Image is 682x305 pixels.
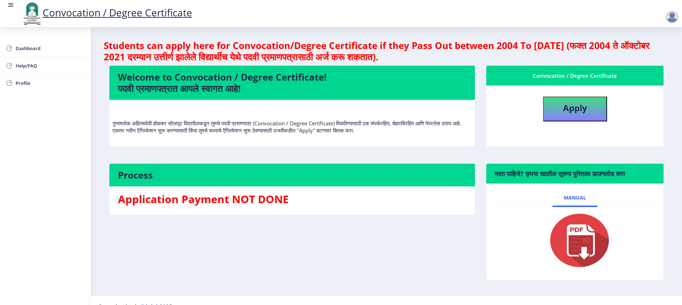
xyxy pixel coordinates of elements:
[16,44,85,53] span: Dashboard
[16,79,85,87] span: Profile
[563,102,587,114] b: Apply
[113,105,472,134] p: पुण्यश्लोक अहिल्यादेवी होळकर सोलापूर विद्यापीठाकडून तुमचे पदवी प्रमाणपत्र (Convocation / Degree C...
[118,169,466,181] h4: Process
[21,1,43,26] img: logo
[118,192,466,206] h3: Application Payment NOT DONE
[21,6,192,19] a: Convocation / Degree Certificate
[118,71,466,94] h4: Welcome to Convocation / Degree Certificate! पदवी प्रमाणपत्रात आपले स्वागत आहे!
[104,40,669,62] h4: Students can apply here for Convocation/Degree Certificate if they Pass Out between 2004 To [DATE...
[495,71,655,80] div: Convocation / Degree Certificate
[540,212,611,269] img: pdf.png
[564,195,586,201] span: Manual
[16,61,85,70] span: Help/FAQ
[495,169,655,178] h6: मदत पाहिजे? कृपया खालील सूचना पुस्तिका डाउनलोड करा
[552,189,597,206] a: Manual
[543,97,607,121] button: Apply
